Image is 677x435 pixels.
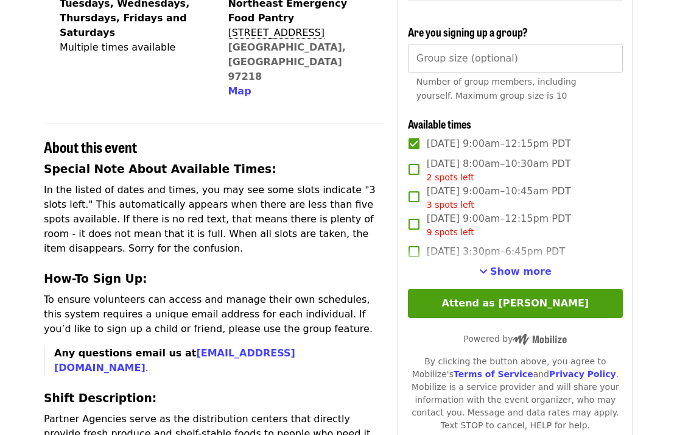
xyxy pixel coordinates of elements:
[228,84,251,99] button: Map
[416,77,577,101] span: Number of group members, including yourself. Maximum group size is 10
[427,172,474,182] span: 2 spots left
[44,136,137,157] span: About this event
[54,346,383,375] p: .
[454,369,533,379] a: Terms of Service
[228,41,346,82] a: [GEOGRAPHIC_DATA], [GEOGRAPHIC_DATA] 97218
[408,116,471,132] span: Available times
[427,157,571,184] span: [DATE] 8:00am–10:30am PDT
[44,272,147,285] strong: How-To Sign Up:
[427,184,571,211] span: [DATE] 9:00am–10:45am PDT
[427,200,474,210] span: 3 spots left
[549,369,616,379] a: Privacy Policy
[228,85,251,97] span: Map
[479,264,552,279] button: See more timeslots
[60,40,203,55] div: Multiple times available
[408,289,623,318] button: Attend as [PERSON_NAME]
[44,392,156,405] strong: Shift Description:
[463,334,567,344] span: Powered by
[44,183,383,256] p: In the listed of dates and times, you may see some slots indicate "3 slots left." This automatica...
[44,163,276,175] strong: Special Note About Available Times:
[408,24,528,40] span: Are you signing up a group?
[427,211,571,239] span: [DATE] 9:00am–12:15pm PDT
[54,347,295,373] strong: Any questions email us at
[408,44,623,73] input: [object Object]
[408,355,623,432] div: By clicking the button above, you agree to Mobilize's and . Mobilize is a service provider and wi...
[427,136,571,151] span: [DATE] 9:00am–12:15pm PDT
[490,266,552,277] span: Show more
[44,292,383,336] p: To ensure volunteers can access and manage their own schedules, this system requires a unique ema...
[427,244,565,259] span: [DATE] 3:30pm–6:45pm PDT
[427,227,474,237] span: 9 spots left
[513,334,567,345] img: Powered by Mobilize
